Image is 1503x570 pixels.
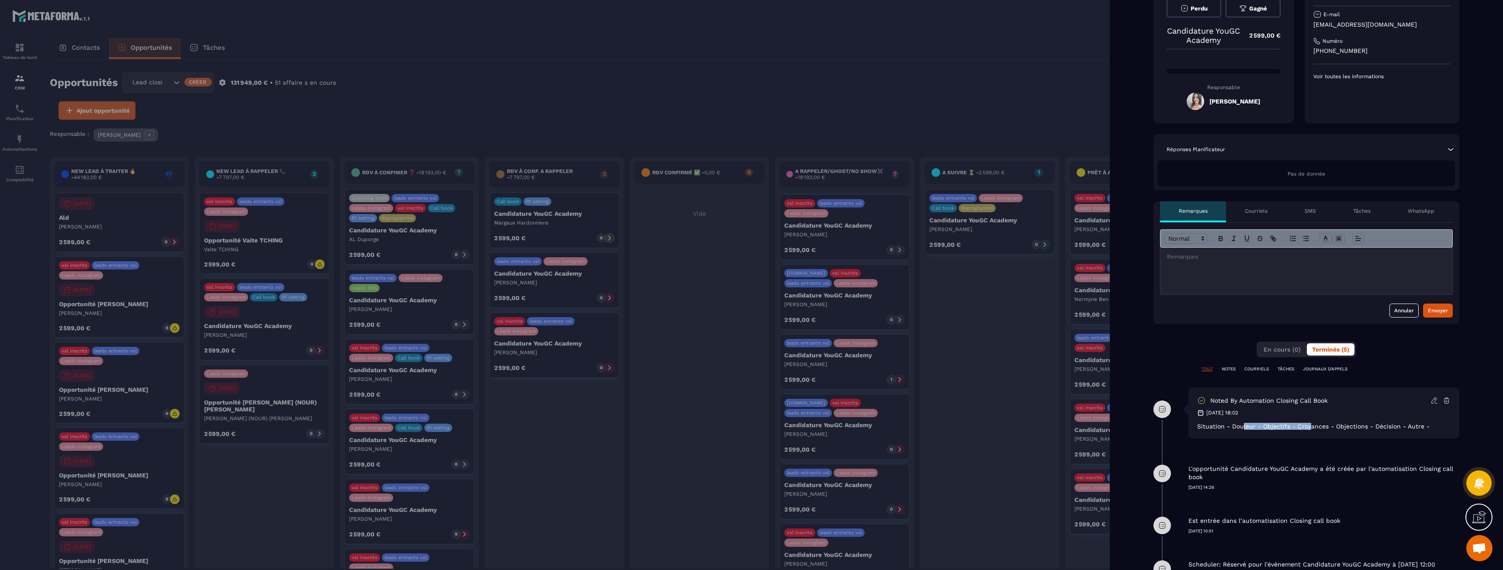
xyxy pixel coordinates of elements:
p: [DATE] 18:02 [1206,409,1238,416]
p: COURRIELS [1244,366,1269,372]
p: [DATE] 14:26 [1188,484,1459,491]
p: Remarques [1179,207,1208,214]
p: Voir toutes les informations [1313,73,1451,80]
h5: [PERSON_NAME] [1209,98,1260,105]
a: Ouvrir le chat [1466,535,1493,561]
p: NOTES [1222,366,1236,372]
p: Est entrée dans l’automatisation Closing call book [1188,517,1340,525]
span: En cours (0) [1264,346,1301,353]
div: Envoyer [1428,306,1448,315]
p: [DATE] 10:51 [1188,528,1459,534]
button: Terminés (5) [1307,343,1354,356]
p: TÂCHES [1278,366,1294,372]
p: Courriels [1245,207,1268,214]
p: JOURNAUX D'APPELS [1303,366,1347,372]
button: Annuler [1389,304,1419,318]
button: Envoyer [1423,304,1453,318]
p: Réponses Planificateur [1167,146,1225,153]
span: Pas de donnée [1288,171,1325,177]
div: Situation - Douleur - Objectifs - Croyances - Objections - Décision - Autre - [1197,423,1451,430]
p: Noted by automation Closing call book [1210,397,1328,405]
p: Scheduler: Réservé pour l'événement Candidature YouGC Academy à [DATE] 12:00 [1188,560,1435,569]
p: Tâches [1353,207,1371,214]
span: Terminés (5) [1312,346,1349,353]
p: SMS [1305,207,1316,214]
p: Responsable [1167,84,1281,90]
p: L'opportunité Candidature YouGC Academy a été créée par l'automatisation Closing call book [1188,465,1457,481]
p: TOUT [1202,366,1213,372]
p: WhatsApp [1408,207,1434,214]
button: En cours (0) [1258,343,1306,356]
